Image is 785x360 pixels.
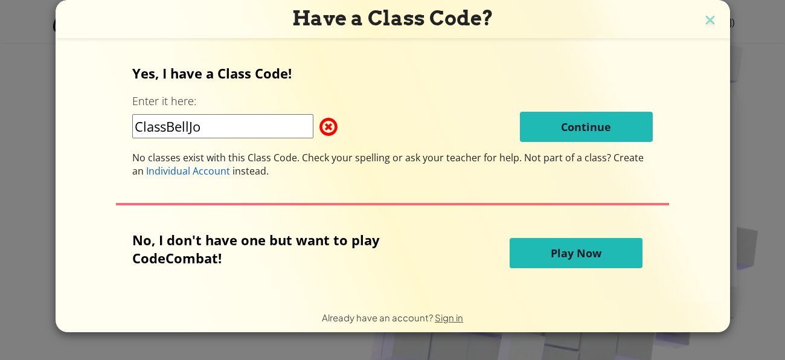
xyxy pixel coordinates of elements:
label: Enter it here: [132,94,196,109]
span: instead. [230,164,269,178]
button: Play Now [510,238,642,268]
p: Yes, I have a Class Code! [132,64,653,82]
span: Not part of a class? Create an [132,151,644,178]
span: No classes exist with this Class Code. Check your spelling or ask your teacher for help. [132,151,524,164]
button: Continue [520,112,653,142]
span: Play Now [551,246,601,260]
span: Have a Class Code? [292,6,493,30]
span: Continue [561,120,611,134]
img: close icon [702,12,718,30]
a: Sign in [435,312,463,323]
span: Individual Account [146,164,230,178]
p: No, I don't have one but want to play CodeCombat! [132,231,439,267]
span: Already have an account? [322,312,435,323]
